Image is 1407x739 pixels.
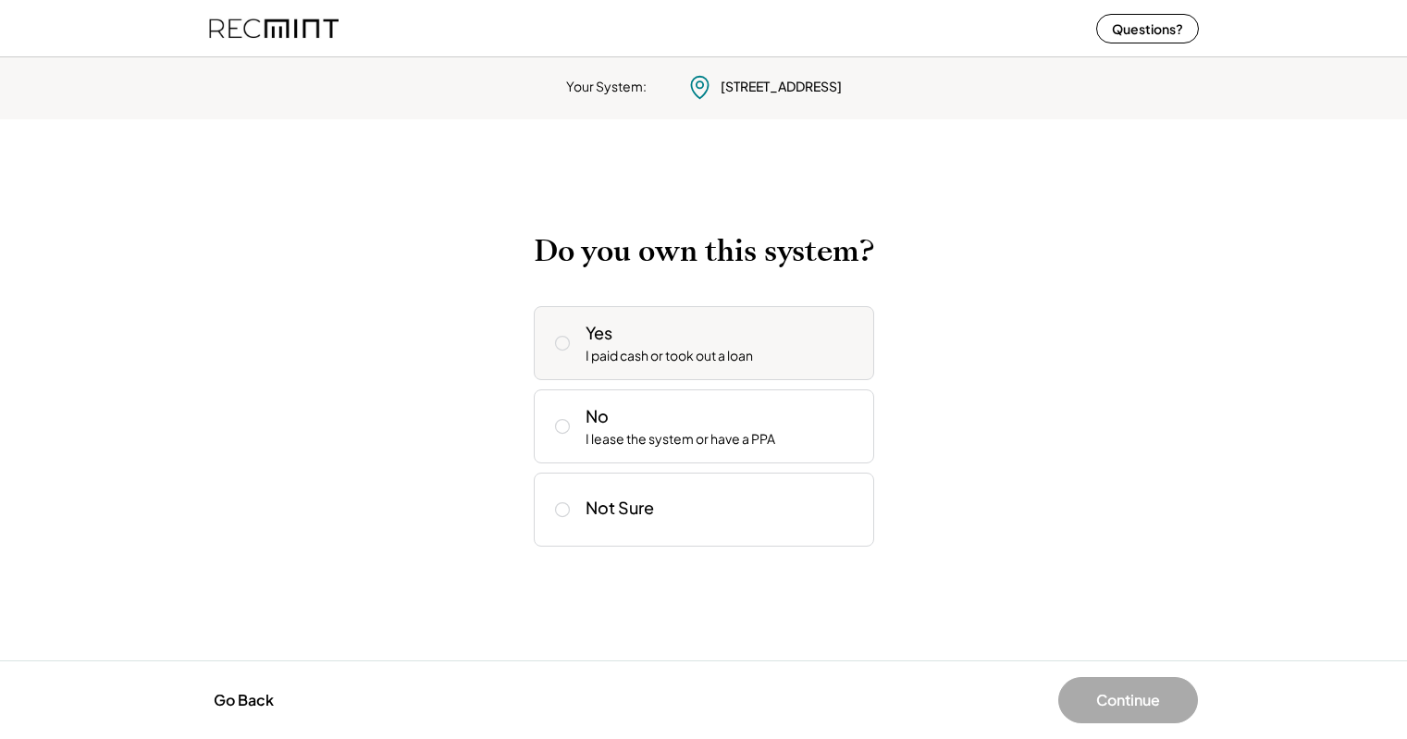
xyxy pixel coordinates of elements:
[208,680,279,721] button: Go Back
[586,321,612,344] div: Yes
[566,78,647,96] div: Your System:
[1058,677,1198,723] button: Continue
[586,430,775,449] div: I lease the system or have a PPA
[586,404,609,427] div: No
[209,4,339,53] img: recmint-logotype%403x%20%281%29.jpeg
[534,233,874,269] h2: Do you own this system?
[1096,14,1199,43] button: Questions?
[721,78,842,96] div: [STREET_ADDRESS]
[586,497,654,518] div: Not Sure
[586,347,753,365] div: I paid cash or took out a loan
